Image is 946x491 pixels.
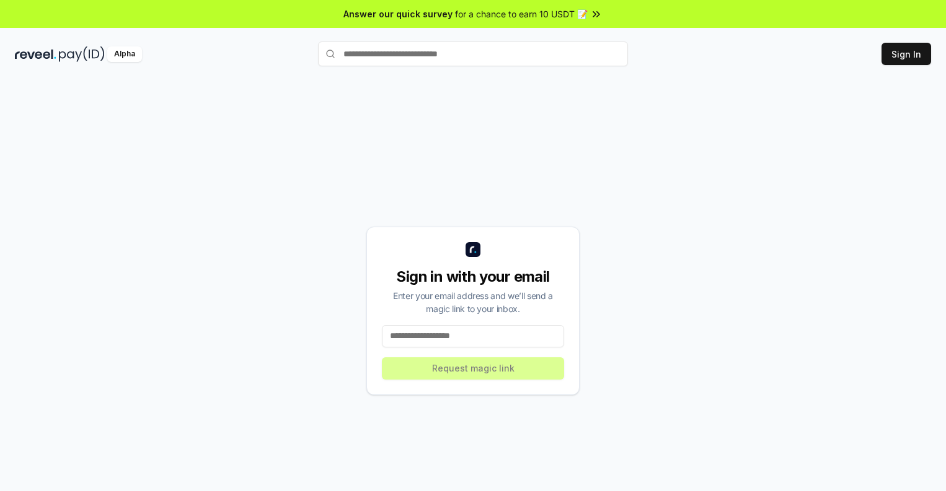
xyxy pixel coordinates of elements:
[15,46,56,62] img: reveel_dark
[882,43,931,65] button: Sign In
[382,289,564,315] div: Enter your email address and we’ll send a magic link to your inbox.
[59,46,105,62] img: pay_id
[107,46,142,62] div: Alpha
[455,7,588,20] span: for a chance to earn 10 USDT 📝
[382,267,564,287] div: Sign in with your email
[466,242,480,257] img: logo_small
[343,7,453,20] span: Answer our quick survey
